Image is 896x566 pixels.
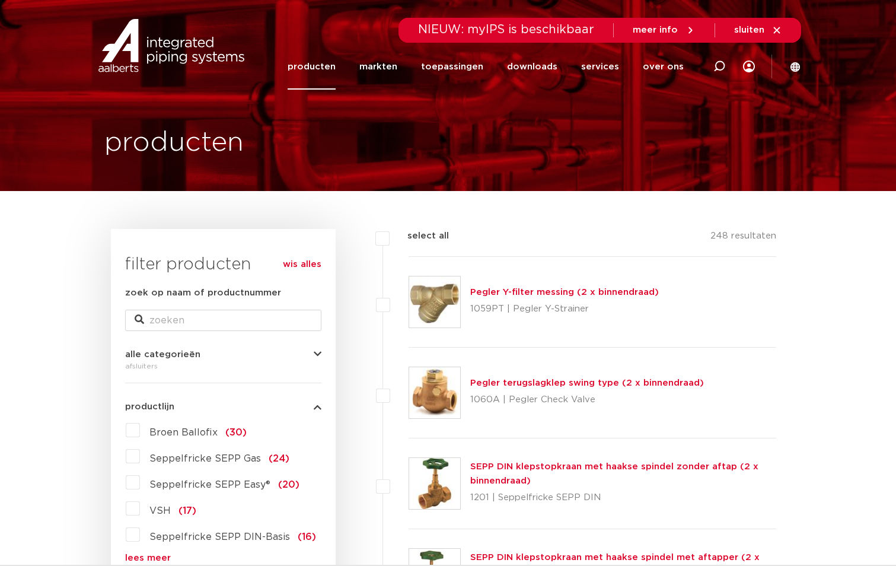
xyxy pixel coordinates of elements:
[125,350,321,359] button: alle categorieën
[125,253,321,276] h3: filter producten
[178,506,196,516] span: (17)
[470,462,758,485] a: SEPP DIN klepstopkraan met haakse spindel zonder aftap (2 x binnendraad)
[125,359,321,373] div: afsluiters
[643,44,684,90] a: over ons
[409,367,460,418] img: Thumbnail for Pegler terugslagklep swing type (2 x binnendraad)
[125,286,281,300] label: zoek op naam of productnummer
[409,276,460,327] img: Thumbnail for Pegler Y-filter messing (2 x binnendraad)
[125,310,321,331] input: zoeken
[104,124,244,162] h1: producten
[269,454,289,463] span: (24)
[710,229,776,247] p: 248 resultaten
[470,488,777,507] p: 1201 | Seppelfricke SEPP DIN
[390,229,449,243] label: select all
[125,402,321,411] button: productlijn
[298,532,316,542] span: (16)
[359,44,397,90] a: markten
[470,300,659,319] p: 1059PT | Pegler Y-Strainer
[283,257,321,272] a: wis alles
[421,44,483,90] a: toepassingen
[149,532,290,542] span: Seppelfricke SEPP DIN-Basis
[507,44,557,90] a: downloads
[288,44,336,90] a: producten
[125,350,200,359] span: alle categorieën
[409,458,460,509] img: Thumbnail for SEPP DIN klepstopkraan met haakse spindel zonder aftap (2 x binnendraad)
[470,390,704,409] p: 1060A | Pegler Check Valve
[225,428,247,437] span: (30)
[418,24,594,36] span: NIEUW: myIPS is beschikbaar
[278,480,299,489] span: (20)
[149,506,171,516] span: VSH
[633,26,678,34] span: meer info
[581,44,619,90] a: services
[288,44,684,90] nav: Menu
[734,26,764,34] span: sluiten
[633,25,696,36] a: meer info
[149,480,270,489] span: Seppelfricke SEPP Easy®
[149,454,261,463] span: Seppelfricke SEPP Gas
[125,554,321,562] a: lees meer
[470,288,659,297] a: Pegler Y-filter messing (2 x binnendraad)
[149,428,218,437] span: Broen Ballofix
[734,25,782,36] a: sluiten
[125,402,174,411] span: productlijn
[470,379,704,387] a: Pegler terugslagklep swing type (2 x binnendraad)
